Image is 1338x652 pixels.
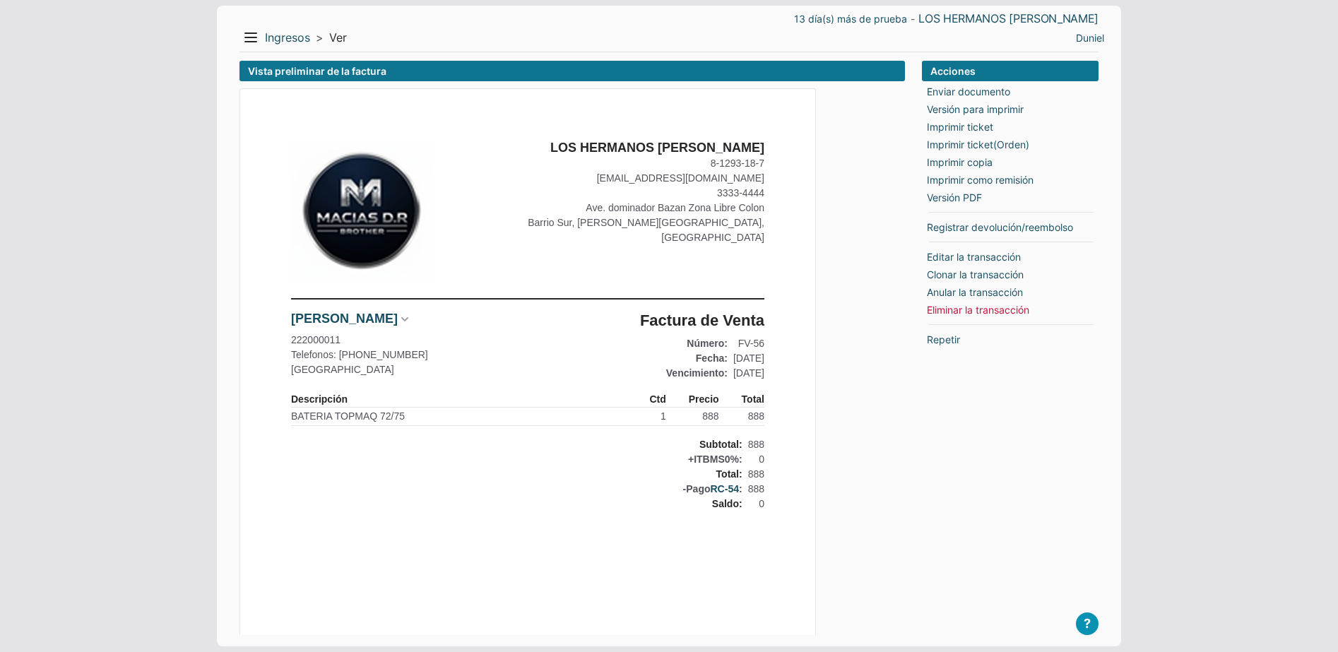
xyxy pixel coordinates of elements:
span: Ver [329,30,347,45]
a: 13 día(s) más de prueba [794,11,907,26]
a: [PERSON_NAME] [291,311,398,327]
button: ? [1076,612,1099,635]
div: 222000011 [291,333,525,348]
a: Versión para imprimir [927,102,1024,117]
div: Descripción [291,392,627,408]
div: Vista preliminar de la factura [239,61,905,81]
span: > [316,30,324,45]
div: Vencimiento: [666,366,728,381]
div: Fecha: [666,351,728,366]
div: [DATE] [733,351,764,366]
div: +ITBMS [683,452,742,467]
div: Barrio Sur, [PERSON_NAME][GEOGRAPHIC_DATA], [GEOGRAPHIC_DATA] [528,215,764,245]
div: 8-1293-18-7 [528,156,764,171]
a: Duniel Macias [1076,30,1104,45]
div: 888 [748,482,764,497]
div: 0 [748,497,764,511]
div: 888 [748,467,764,482]
a: Editar la transacción [927,249,1021,264]
div: [GEOGRAPHIC_DATA] [291,362,525,377]
a: RC-54 [711,482,739,497]
div: 888 [748,437,764,452]
div: Ave. dominador Bazan Zona Libre Colon [528,201,764,215]
div: 3333-4444 [528,186,764,201]
a: Registrar devolución/reembolso [927,220,1073,235]
a: Ingresos [265,30,310,45]
a: Clonar la transacción [927,267,1024,282]
div: Total: [683,467,742,482]
div: Saldo: [683,497,742,511]
div: Factura de Venta [640,311,764,331]
div: [EMAIL_ADDRESS][DOMAIN_NAME] [528,171,764,186]
div: -Pago : [683,482,742,497]
div: Subtotal: [683,437,742,452]
a: Enviar documento [927,84,1010,99]
img: Cambiar logo [291,140,432,281]
div: 1 [627,409,665,424]
span: 0%: [725,454,742,465]
span: - [911,15,915,23]
a: Imprimir como remisión [927,172,1034,187]
div: Acciones [922,61,1099,81]
div: Telefonos: [PHONE_NUMBER] [291,348,525,362]
a: Repetir [927,332,960,347]
div: BATERIA TOPMAQ 72/75 [291,409,627,424]
div: Total [719,392,764,408]
a: Imprimir copia [927,155,993,170]
a: Anular la transacción [927,285,1023,300]
a: LOS HERMANOS [PERSON_NAME] [918,11,1099,26]
a: Imprimir ticket [927,119,993,134]
div: Ctd [627,392,665,408]
div: FV-56 [733,336,764,351]
a: Imprimir ticket(Orden) [927,137,1029,152]
div: Precio [666,392,719,408]
div: 888 [719,409,764,424]
div: LOS HERMANOS [PERSON_NAME] [528,140,764,156]
div: [DATE] [733,366,764,381]
div: 888 [666,409,719,424]
div: Número: [666,336,728,351]
div: 0 [748,452,764,467]
a: Versión PDF [927,190,982,205]
button: Menu [239,26,262,49]
a: Eliminar la transacción [927,302,1029,317]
